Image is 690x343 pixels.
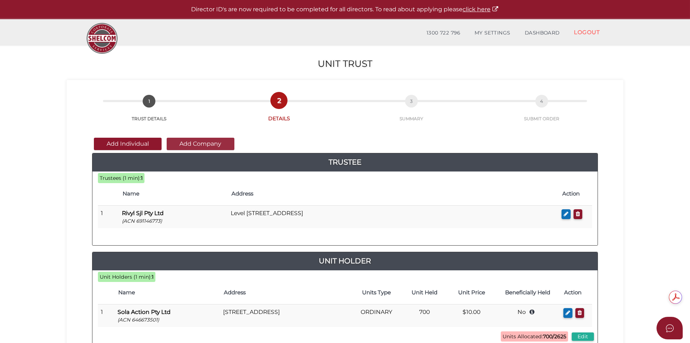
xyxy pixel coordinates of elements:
[231,191,555,197] h4: Address
[118,308,171,315] b: Sola Action Pty Ltd
[467,26,517,40] a: MY SETTINGS
[495,304,560,327] td: No
[463,6,499,13] a: click here
[141,175,143,181] b: 1
[98,304,115,327] td: 1
[356,290,397,296] h4: Units Type
[517,26,567,40] a: DASHBOARD
[499,290,557,296] h4: Beneficially Held
[220,304,352,327] td: [STREET_ADDRESS]
[213,102,345,122] a: 2DETAILS
[167,138,234,150] button: Add Company
[352,304,401,327] td: ORDINARY
[567,25,607,40] a: LOGOUT
[100,274,152,280] span: Unit Holders (1 min):
[92,255,598,267] a: Unit Holder
[564,290,588,296] h4: Action
[118,290,217,296] h4: Name
[152,274,154,280] b: 1
[122,218,225,225] p: (ACN 691146773)
[345,103,478,122] a: 3SUMMARY
[501,331,568,342] span: Units Allocated:
[122,210,164,217] b: Rivyl Sjl Pty Ltd
[228,206,559,228] td: Level [STREET_ADDRESS]
[448,304,495,327] td: $10.00
[543,333,566,340] b: 700/2625
[94,138,162,150] button: Add Individual
[100,175,141,181] span: Trustees (1 min):
[405,290,444,296] h4: Unit Held
[452,290,492,296] h4: Unit Price
[535,95,548,108] span: 4
[478,103,605,122] a: 4SUBMIT ORDER
[419,26,467,40] a: 1300 722 796
[92,156,598,168] a: Trustee
[118,316,217,323] p: (ACN 646673501)
[83,19,121,57] img: Logo
[85,103,213,122] a: 1TRUST DETAILS
[18,5,672,14] p: Director ID's are now required to be completed for all directors. To read about applying please
[224,290,348,296] h4: Address
[657,317,683,339] button: Open asap
[572,332,594,341] button: Edit
[405,95,418,108] span: 3
[98,206,119,228] td: 1
[562,191,588,197] h4: Action
[143,95,155,108] span: 1
[401,304,448,327] td: 700
[273,94,285,107] span: 2
[123,191,224,197] h4: Name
